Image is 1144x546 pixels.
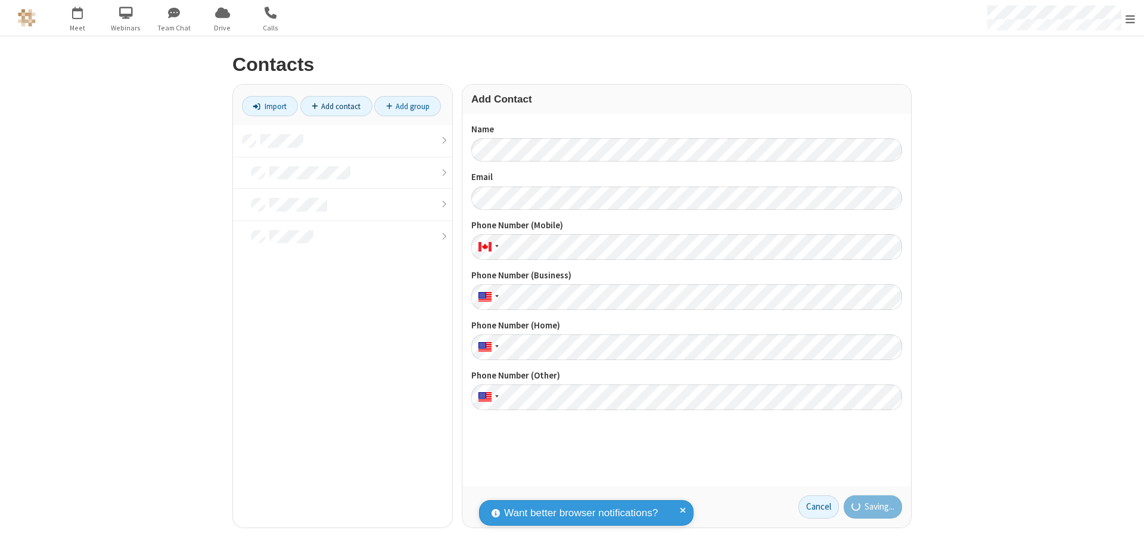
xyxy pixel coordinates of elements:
[471,369,902,383] label: Phone Number (Other)
[300,96,372,116] a: Add contact
[471,319,902,333] label: Phone Number (Home)
[55,23,100,33] span: Meet
[471,219,902,232] label: Phone Number (Mobile)
[798,495,839,519] a: Cancel
[200,23,245,33] span: Drive
[471,284,502,310] div: United States: + 1
[374,96,441,116] a: Add group
[471,234,502,260] div: Canada: + 1
[504,505,658,521] span: Want better browser notifications?
[471,123,902,136] label: Name
[152,23,197,33] span: Team Chat
[232,54,912,75] h2: Contacts
[844,495,903,519] button: Saving...
[248,23,293,33] span: Calls
[242,96,298,116] a: Import
[471,384,502,410] div: United States: + 1
[865,500,894,514] span: Saving...
[104,23,148,33] span: Webinars
[471,269,902,283] label: Phone Number (Business)
[471,94,902,105] h3: Add Contact
[471,334,502,360] div: United States: + 1
[471,170,902,184] label: Email
[18,9,36,27] img: QA Selenium DO NOT DELETE OR CHANGE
